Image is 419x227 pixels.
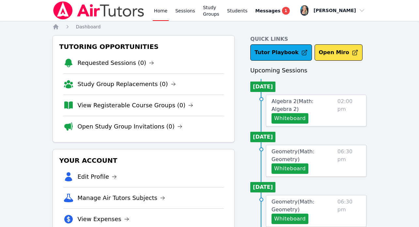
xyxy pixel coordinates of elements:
[250,182,275,192] li: [DATE]
[282,7,290,15] span: 1
[272,98,335,113] a: Algebra 2(Math: Algebra 2)
[78,101,194,110] a: View Registerable Course Groups (0)
[250,44,312,61] a: Tutor Playbook
[58,41,229,53] h3: Tutoring Opportunities
[272,98,314,112] span: Algebra 2 ( Math: Algebra 2 )
[250,132,275,142] li: [DATE]
[250,66,366,75] h3: Upcoming Sessions
[272,148,314,162] span: Geometry ( Math: Geometry )
[53,1,145,20] img: Air Tutors
[272,198,335,214] a: Geometry(Math: Geometry)
[250,35,366,43] h4: Quick Links
[272,148,335,163] a: Geometry(Math: Geometry)
[272,214,308,224] button: Whiteboard
[337,148,361,174] span: 06:30 pm
[78,193,165,203] a: Manage Air Tutors Subjects
[250,82,275,92] li: [DATE]
[78,80,176,89] a: Study Group Replacements (0)
[272,199,314,213] span: Geometry ( Math: Geometry )
[78,58,154,68] a: Requested Sessions (0)
[272,113,308,124] button: Whiteboard
[255,8,280,14] span: Messages
[337,198,361,224] span: 06:30 pm
[76,23,101,30] a: Dashboard
[78,122,183,131] a: Open Study Group Invitations (0)
[76,24,101,29] span: Dashboard
[78,215,129,224] a: View Expenses
[78,172,117,181] a: Edit Profile
[315,44,363,61] button: Open Miro
[53,23,367,30] nav: Breadcrumb
[337,98,361,124] span: 02:00 pm
[58,155,229,166] h3: Your Account
[272,163,308,174] button: Whiteboard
